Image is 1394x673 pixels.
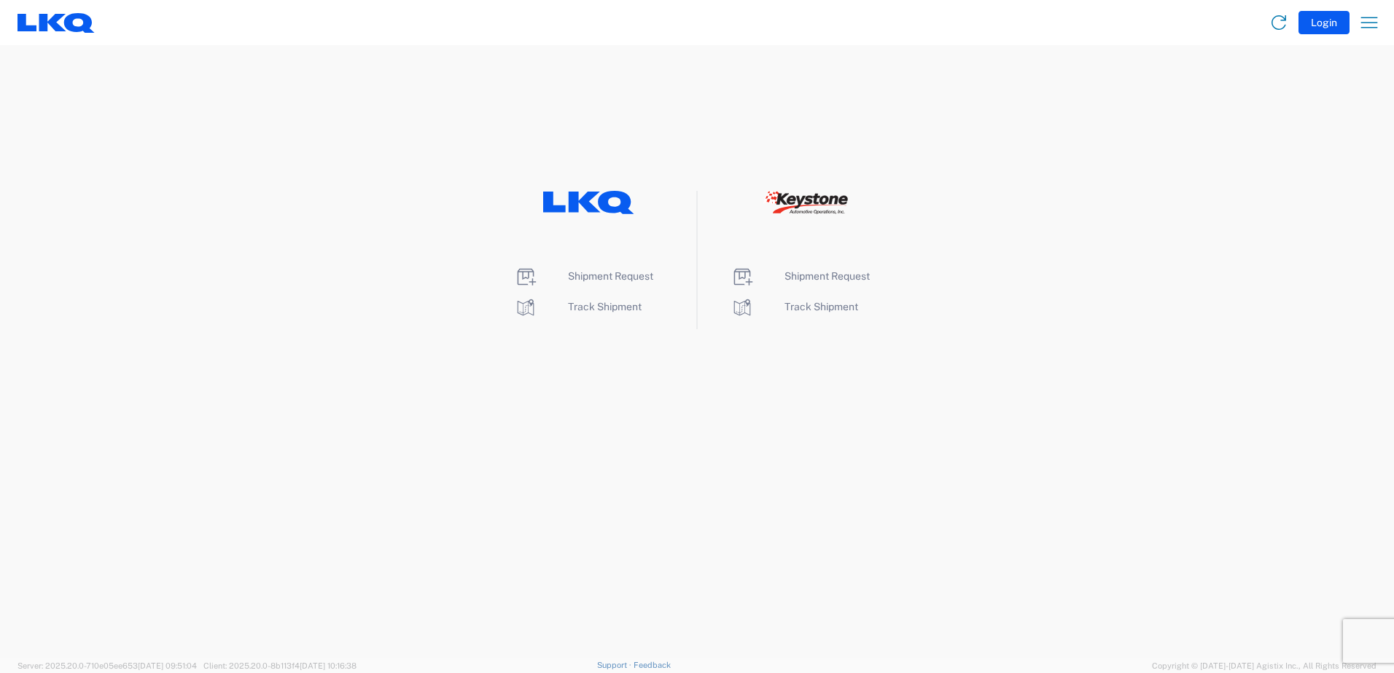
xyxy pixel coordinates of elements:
span: Client: 2025.20.0-8b113f4 [203,661,357,670]
a: Support [597,661,634,669]
a: Shipment Request [731,270,870,282]
button: Login [1298,11,1350,34]
span: Shipment Request [568,270,653,282]
span: Track Shipment [568,301,642,312]
span: [DATE] 10:16:38 [300,661,357,670]
a: Track Shipment [514,301,642,312]
a: Track Shipment [731,301,858,312]
span: Copyright © [DATE]-[DATE] Agistix Inc., All Rights Reserved [1152,659,1377,672]
a: Feedback [634,661,671,669]
span: Track Shipment [784,301,858,312]
span: [DATE] 09:51:04 [138,661,197,670]
a: Shipment Request [514,270,653,282]
span: Server: 2025.20.0-710e05ee653 [17,661,197,670]
span: Shipment Request [784,270,870,282]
